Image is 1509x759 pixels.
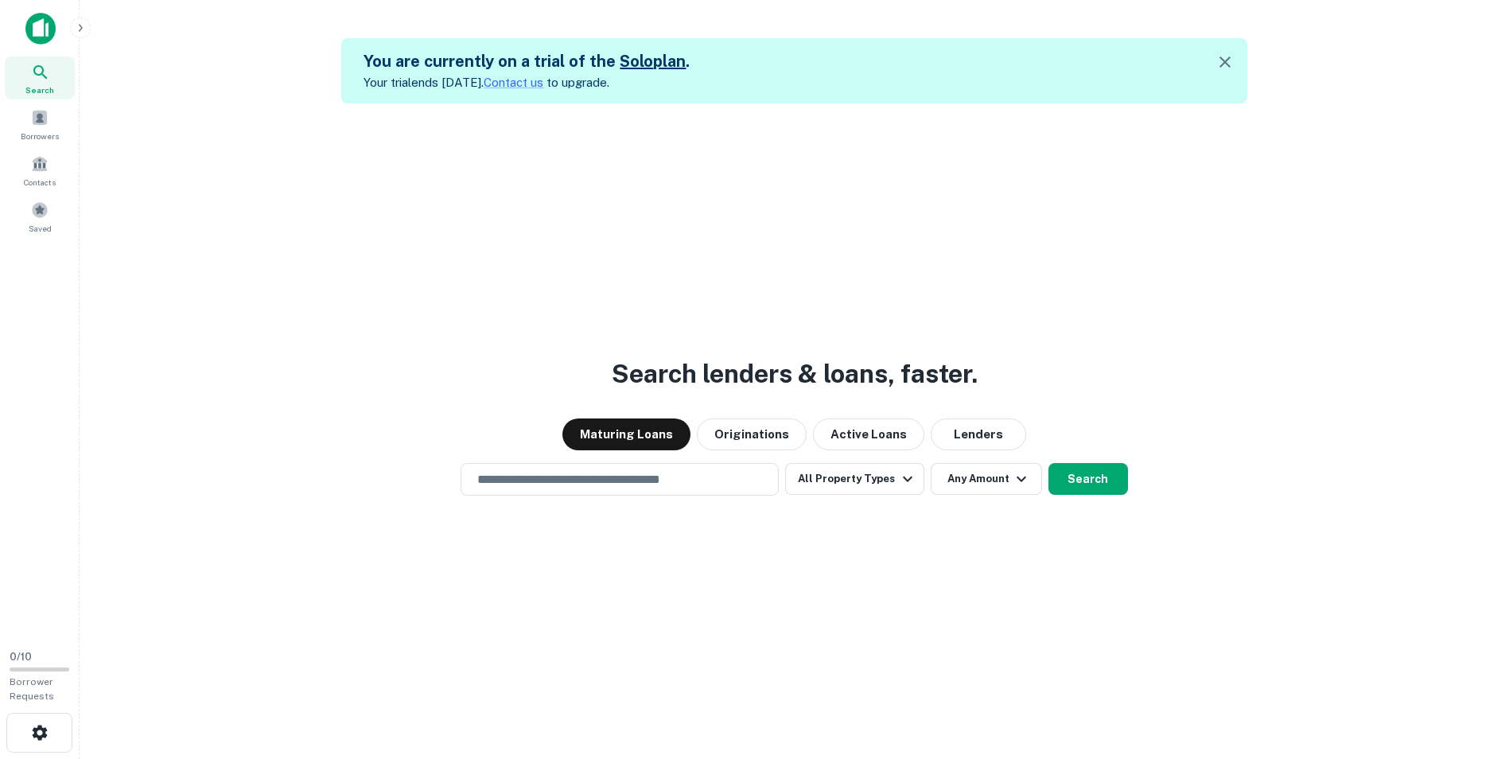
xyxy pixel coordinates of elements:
h5: You are currently on a trial of the . [364,49,690,73]
a: Contacts [5,149,75,192]
a: Contact us [484,76,543,89]
span: Search [25,84,54,96]
a: Search [5,56,75,99]
button: Originations [697,418,807,450]
img: capitalize-icon.png [25,13,56,45]
button: Search [1048,463,1128,495]
h3: Search lenders & loans, faster. [612,355,978,393]
button: Lenders [931,418,1026,450]
button: All Property Types [785,463,924,495]
span: 0 / 10 [10,651,32,663]
button: Any Amount [931,463,1042,495]
a: Saved [5,195,75,238]
span: Saved [29,222,52,235]
a: Borrowers [5,103,75,146]
a: Soloplan [620,52,686,71]
p: Your trial ends [DATE]. to upgrade. [364,73,690,92]
span: Borrower Requests [10,676,54,702]
button: Maturing Loans [562,418,690,450]
iframe: Chat Widget [1429,632,1509,708]
span: Borrowers [21,130,59,142]
button: Active Loans [813,418,924,450]
span: Contacts [24,176,56,189]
